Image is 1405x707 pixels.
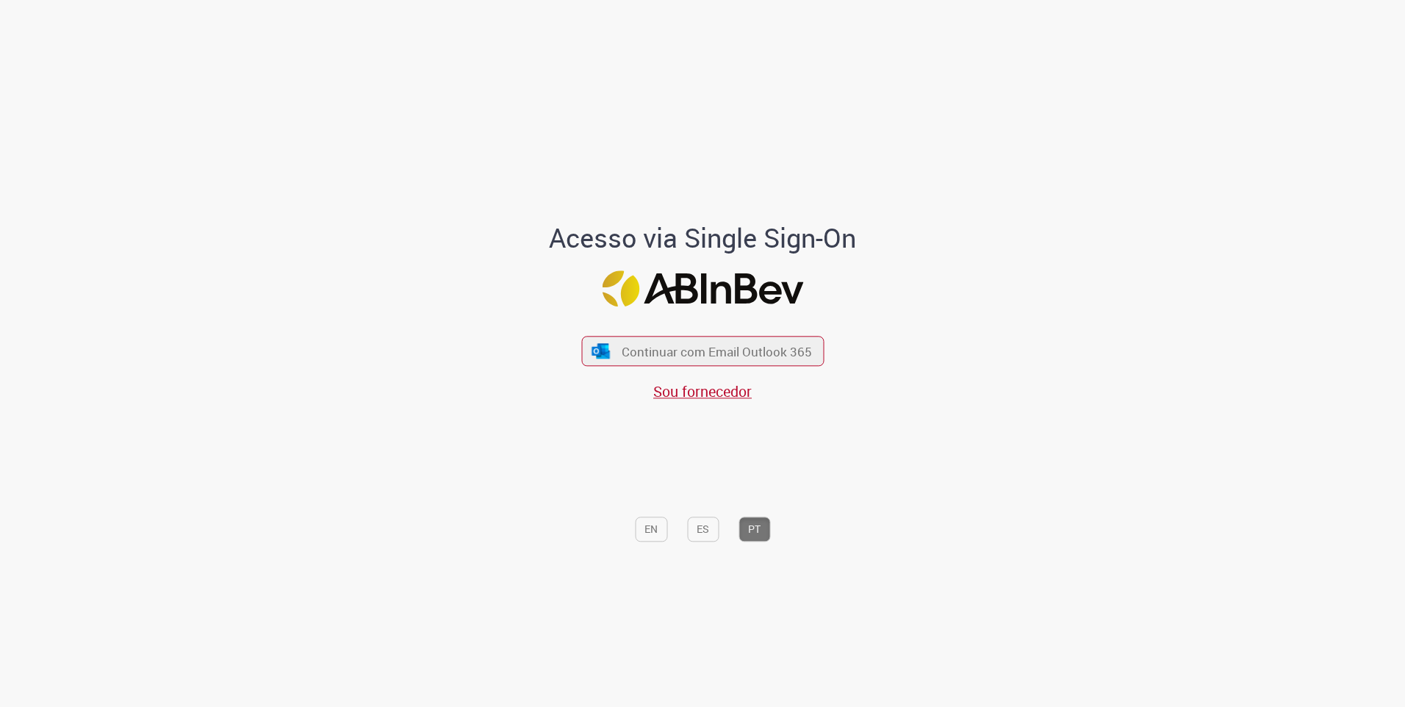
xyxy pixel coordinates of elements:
img: ícone Azure/Microsoft 360 [591,343,611,359]
button: PT [739,517,770,542]
h1: Acesso via Single Sign-On [499,224,907,254]
button: ES [687,517,719,542]
span: Continuar com Email Outlook 365 [622,343,812,360]
button: ícone Azure/Microsoft 360 Continuar com Email Outlook 365 [581,336,824,366]
a: Sou fornecedor [653,382,752,402]
button: EN [635,517,667,542]
img: Logo ABInBev [602,270,803,306]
